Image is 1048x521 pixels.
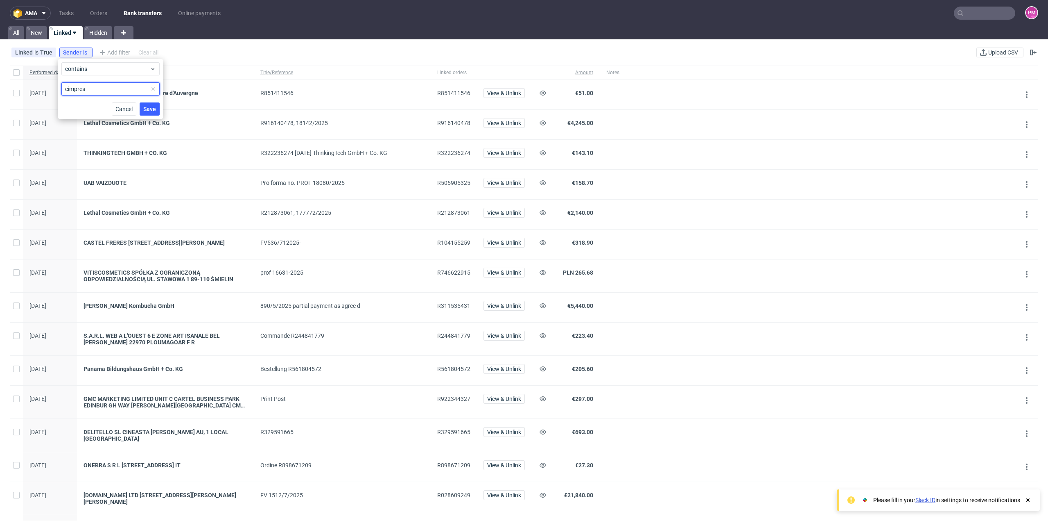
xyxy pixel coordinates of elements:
span: R244841779 [437,332,470,339]
span: R322236274 [437,150,470,156]
a: View & Unlink [483,366,525,372]
div: Clear all [137,47,160,58]
span: View & Unlink [487,270,521,275]
a: Hidden [84,26,112,39]
a: View & Unlink [483,492,525,498]
span: €51.00 [575,90,593,96]
input: Type here... [61,82,160,96]
img: Slack [861,496,869,504]
div: FV 1512/7/2025 [260,492,424,498]
button: View & Unlink [483,208,525,218]
span: View & Unlink [487,396,521,402]
button: View & Unlink [483,118,525,128]
span: €5,440.00 [567,303,593,309]
a: CASTEL FRERES [STREET_ADDRESS][PERSON_NAME] [84,239,247,246]
a: View & Unlink [483,429,525,435]
button: Cancel [112,102,136,116]
a: View & Unlink [483,462,525,469]
a: [DOMAIN_NAME] LTD [STREET_ADDRESS][PERSON_NAME][PERSON_NAME] [84,492,247,505]
a: View & Unlink [483,150,525,156]
span: View & Unlink [487,492,521,498]
div: [PERSON_NAME] Kombucha GmbH [84,303,247,309]
a: View & Unlink [483,90,525,96]
a: Orders [85,7,112,20]
span: [DATE] [29,492,46,498]
a: S.A.R.L. WEB A L'OUEST 6 E ZONE ART ISANALE BEL [PERSON_NAME] 22970 PLOUMAGOAR F R [84,332,247,346]
span: PLN 265.68 [563,269,593,276]
span: Notes [606,69,619,76]
span: [DATE] [29,303,46,309]
span: Upload CSV [987,50,1020,55]
span: €223.40 [572,332,593,339]
div: Commande R244841779 [260,332,424,339]
div: Lethal Cosmetics GmbH + Co. KG [84,120,247,126]
span: £21,840.00 [564,492,593,498]
div: prof 16631-2025 [260,269,424,276]
button: ama [10,7,51,20]
a: Panama Bildungshaus GmbH + Co. KG [84,366,247,372]
a: ONEBRA S R L [STREET_ADDRESS] IT [84,462,247,469]
button: View & Unlink [483,178,525,188]
span: View & Unlink [487,150,521,156]
span: Amount [558,69,593,76]
button: View & Unlink [483,460,525,470]
span: View & Unlink [487,120,521,126]
span: R916140478 [437,120,470,126]
span: Save [143,106,156,112]
a: View & Unlink [483,239,525,246]
div: Please fill in your in settings to receive notifications [873,496,1020,504]
button: View & Unlink [483,88,525,98]
div: FV536/712025- [260,239,424,246]
div: Print Post [260,396,424,402]
span: View & Unlink [487,333,521,339]
button: View & Unlink [483,268,525,278]
div: R329591665 [260,429,424,435]
span: R898671209 [437,462,470,469]
span: R104155259 [437,239,470,246]
span: €143.10 [572,150,593,156]
a: UAB VAIZDUOTE [84,180,247,186]
span: Sender [84,69,247,76]
a: View & Unlink [483,303,525,309]
a: Tasks [54,7,79,20]
figcaption: PM [1026,7,1037,18]
button: View & Unlink [483,331,525,341]
a: View & Unlink [483,120,525,126]
div: R851411546 [260,90,424,96]
span: Title/Reference [260,69,424,76]
span: contains [65,65,150,73]
div: 890/5/2025 partial payment as agree d [260,303,424,309]
span: [DATE] [29,396,46,402]
a: All [8,26,24,39]
button: View & Unlink [483,238,525,248]
span: €158.70 [572,180,593,186]
a: Lethal Cosmetics GmbH + Co. KG [84,209,247,216]
span: View & Unlink [487,240,521,246]
span: €297.00 [572,396,593,402]
a: [PERSON_NAME] djelel 4 Square d'Auvergne [84,90,247,96]
button: View & Unlink [483,427,525,437]
span: €27.30 [575,462,593,469]
span: View & Unlink [487,462,521,468]
a: DELITELLO SL CINEASTA [PERSON_NAME] AU, 1 LOCAL [GEOGRAPHIC_DATA] [84,429,247,442]
span: [DATE] [29,209,46,216]
span: R851411546 [437,90,470,96]
span: [DATE] [29,239,46,246]
span: Cancel [115,106,133,112]
span: R028609249 [437,492,470,498]
span: is [34,49,40,56]
a: GMC MARKETING LIMITED UNIT C CARTEL BUSINESS PARK EDINBUR GH WAY [PERSON_NAME][GEOGRAPHIC_DATA] C... [84,396,247,409]
img: logo [14,9,25,18]
a: Linked [49,26,83,39]
span: [DATE] [29,332,46,339]
span: Sender [63,49,83,56]
span: R505905325 [437,180,470,186]
button: Save [140,102,160,116]
div: Bestellung R561804572 [260,366,424,372]
a: THINKINGTECH GMBH + CO. KG [84,150,247,156]
span: [DATE] [29,90,46,96]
